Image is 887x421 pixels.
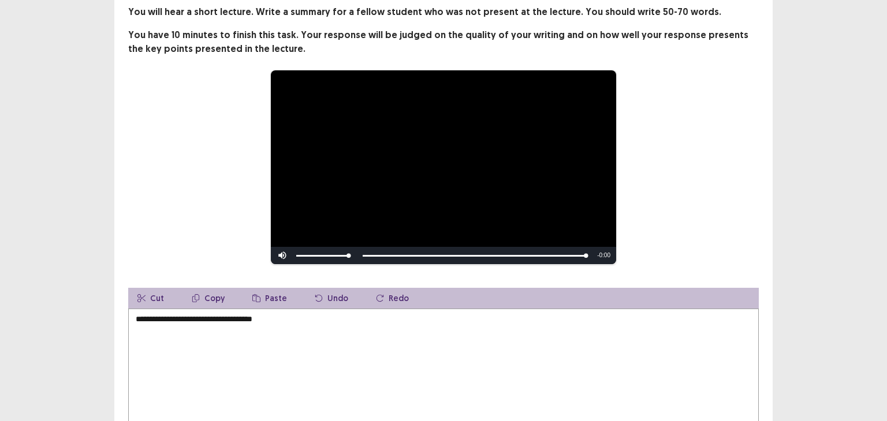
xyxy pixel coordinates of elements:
[128,28,759,56] p: You have 10 minutes to finish this task. Your response will be judged on the quality of your writ...
[271,247,294,264] button: Mute
[243,288,296,309] button: Paste
[296,255,349,257] div: Volume Level
[128,5,759,19] p: You will hear a short lecture. Write a summary for a fellow student who was not present at the le...
[599,252,610,258] span: 0:00
[271,70,616,264] div: Video Player
[597,252,599,258] span: -
[182,288,234,309] button: Copy
[305,288,357,309] button: Undo
[367,288,418,309] button: Redo
[128,288,173,309] button: Cut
